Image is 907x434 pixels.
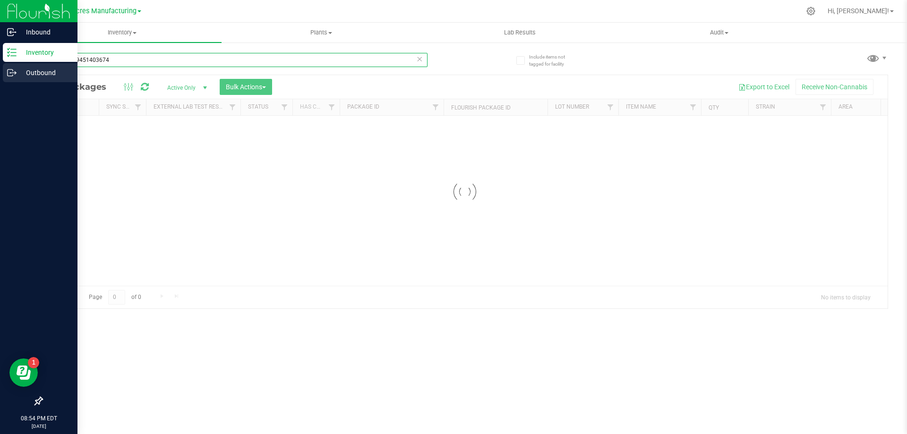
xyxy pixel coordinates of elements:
[7,48,17,57] inline-svg: Inventory
[529,53,576,68] span: Include items not tagged for facility
[7,27,17,37] inline-svg: Inbound
[222,23,420,43] a: Plants
[420,23,619,43] a: Lab Results
[42,53,428,67] input: Search Package ID, Item Name, SKU, Lot or Part Number...
[23,28,222,37] span: Inventory
[4,423,73,430] p: [DATE]
[416,53,423,65] span: Clear
[9,358,38,387] iframe: Resource center
[620,28,818,37] span: Audit
[23,23,222,43] a: Inventory
[17,26,73,38] p: Inbound
[7,68,17,77] inline-svg: Outbound
[491,28,548,37] span: Lab Results
[620,23,819,43] a: Audit
[17,67,73,78] p: Outbound
[4,414,73,423] p: 08:54 PM EDT
[805,7,817,16] div: Manage settings
[28,357,39,368] iframe: Resource center unread badge
[17,47,73,58] p: Inventory
[828,7,889,15] span: Hi, [PERSON_NAME]!
[222,28,420,37] span: Plants
[51,7,137,15] span: Green Acres Manufacturing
